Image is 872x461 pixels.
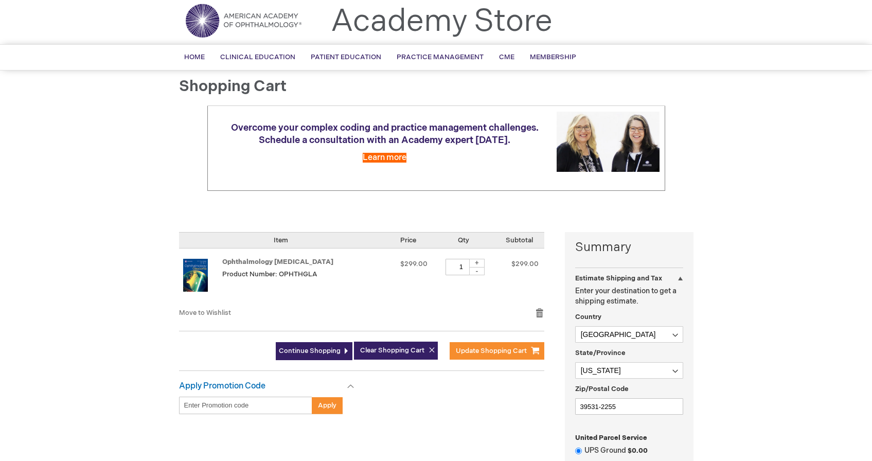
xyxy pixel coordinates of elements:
button: Update Shopping Cart [450,342,544,360]
strong: Apply Promotion Code [179,381,265,391]
img: Ophthalmology Glaucoma [179,259,212,292]
span: Continue Shopping [279,347,341,355]
span: Patient Education [311,53,381,61]
span: Overcome your complex coding and practice management challenges. Schedule a consultation with an ... [231,122,539,146]
span: Item [274,236,288,244]
button: Clear Shopping Cart [354,342,438,360]
button: Apply [312,397,343,414]
strong: Estimate Shipping and Tax [575,274,662,282]
span: Membership [530,53,576,61]
span: Country [575,313,601,321]
div: + [469,259,485,268]
span: Update Shopping Cart [456,347,527,355]
span: CME [499,53,514,61]
span: Subtotal [506,236,533,244]
input: Qty [446,259,476,275]
span: Apply [318,401,336,410]
span: $0.00 [628,447,648,455]
a: Continue Shopping [276,342,352,360]
div: - [469,267,485,275]
a: Ophthalmology [MEDICAL_DATA] [222,258,333,266]
a: Learn more [363,153,406,163]
input: Enter Promotion code [179,397,312,414]
p: Enter your destination to get a shipping estimate. [575,286,683,307]
span: Zip/Postal Code [575,385,629,393]
strong: Summary [575,239,683,256]
label: UPS Ground [584,446,683,456]
img: Schedule a consultation with an Academy expert today [557,112,660,172]
span: Practice Management [397,53,484,61]
span: Shopping Cart [179,77,287,96]
a: Academy Store [331,3,553,40]
span: State/Province [575,349,626,357]
a: Ophthalmology Glaucoma [179,259,222,298]
span: United Parcel Service [575,434,647,442]
span: Qty [458,236,469,244]
span: $299.00 [400,260,428,268]
a: Move to Wishlist [179,309,231,317]
span: Clear Shopping Cart [360,346,424,354]
span: Price [400,236,416,244]
span: Clinical Education [220,53,295,61]
span: Home [184,53,205,61]
span: $299.00 [511,260,539,268]
span: Product Number: OPHTHGLA [222,270,317,278]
